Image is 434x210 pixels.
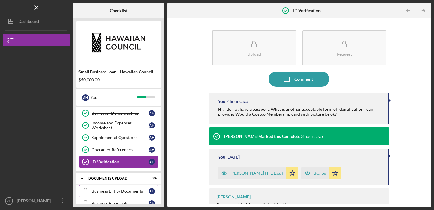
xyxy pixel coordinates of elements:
time: 2025-10-14 22:12 [301,134,323,139]
div: A H [149,122,155,128]
button: Comment [269,72,329,87]
div: Income and Expenses Worksheet [92,121,149,130]
a: Supplemental QuestionsAH [79,131,158,144]
div: A H [149,200,155,206]
button: AH[PERSON_NAME] [3,195,70,207]
div: 0 / 4 [146,177,157,180]
div: Business Entity Documents [92,189,149,194]
div: Business Financials [92,201,149,206]
a: Business Entity DocumentsAH [79,185,158,197]
b: Checklist [110,8,127,13]
div: You [218,155,225,159]
div: A H [149,159,155,165]
div: You [90,92,137,103]
time: 2025-10-14 22:37 [226,99,248,104]
div: [PERSON_NAME] HI DL.pdf [230,171,283,176]
text: AH [7,199,11,203]
div: ID Verification [92,159,149,164]
div: DOCUMENTS UPLOAD [88,177,141,180]
button: Upload [212,30,296,65]
div: Dashboard [18,15,39,29]
button: Request [302,30,386,65]
a: Borrower DemographicsAH [79,107,158,119]
b: ID Verification [293,8,321,13]
div: A H [149,135,155,141]
div: Small Business Loan - Hawaiian Council [78,69,159,74]
div: Supplemental Questions [92,135,149,140]
div: A H [82,94,89,101]
div: [PERSON_NAME] [217,194,251,199]
div: A H [149,110,155,116]
div: A H [149,188,155,194]
div: [PERSON_NAME] Marked this Complete [224,134,300,139]
img: Product logo [76,24,161,61]
div: You [218,99,225,104]
div: Request [337,52,352,56]
div: Character References [92,147,149,152]
div: Borrower Demographics [92,111,149,116]
div: Upload [247,52,261,56]
div: Please provide 2 forms of Identification: [217,202,383,207]
a: Character ReferencesAH [79,144,158,156]
div: Comment [294,72,313,87]
button: Dashboard [3,15,70,27]
button: BC.jpg [301,167,341,179]
a: Income and Expenses WorksheetAH [79,119,158,131]
div: Hi, I do not have a passport. What is another acceptable form of identification I can provide? Wo... [218,107,382,117]
div: A H [149,147,155,153]
time: 2025-09-25 07:57 [226,155,240,159]
a: ID VerificationAH [79,156,158,168]
div: [PERSON_NAME] [15,195,55,208]
div: $50,000.00 [78,77,159,82]
div: BC.jpg [314,171,326,176]
button: [PERSON_NAME] HI DL.pdf [218,167,298,179]
a: Business FinancialsAH [79,197,158,209]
